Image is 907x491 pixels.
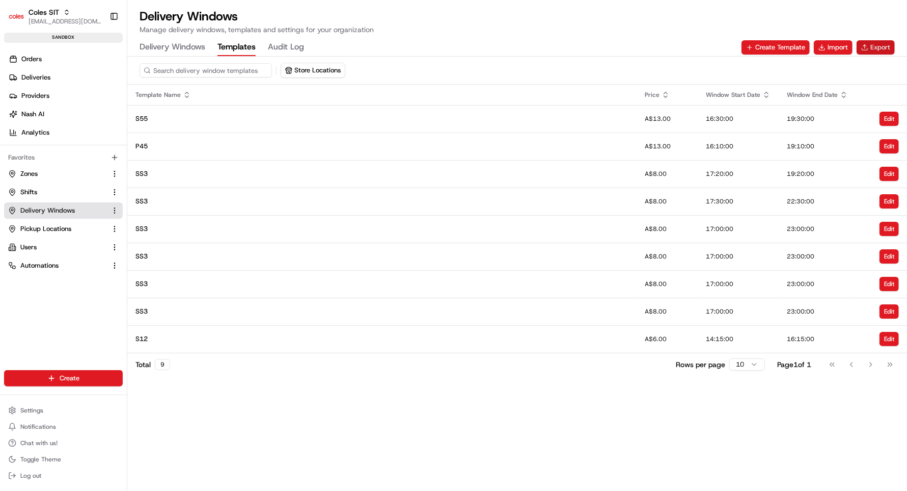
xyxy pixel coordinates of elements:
td: 17:00:00 [698,243,779,270]
button: Start new chat [173,100,185,113]
div: Page 1 of 1 [777,359,811,370]
button: Edit [879,167,899,181]
td: A$13.00 [637,133,698,160]
td: 17:20:00 [698,160,779,188]
h1: Delivery Windows [140,8,374,24]
button: Delivery Windows [140,39,205,56]
div: 9 [155,359,170,370]
td: 14:15:00 [698,325,779,353]
div: We're available if you need us! [35,108,129,116]
button: Audit Log [268,39,304,56]
div: 💻 [86,149,94,157]
div: Template Name [135,91,628,99]
div: Total [135,359,170,370]
button: Log out [4,469,123,483]
button: Pickup Locations [4,221,123,237]
span: Create [60,374,79,383]
a: Deliveries [4,69,127,86]
a: Providers [4,88,127,104]
a: Zones [8,169,106,178]
span: Pylon [101,173,123,180]
td: 17:00:00 [698,270,779,298]
button: Settings [4,403,123,418]
span: SS3 [135,224,148,234]
td: 19:30:00 [779,105,856,133]
span: Toggle Theme [20,455,61,463]
button: Store Locations [281,63,345,77]
td: 16:15:00 [779,325,856,353]
td: 19:10:00 [779,133,856,160]
a: Delivery Windows [8,206,106,215]
span: Log out [20,472,41,480]
span: Shifts [20,188,37,197]
a: Orders [4,51,127,67]
td: 22:30:00 [779,188,856,215]
a: Users [8,243,106,252]
td: 17:00:00 [698,215,779,243]
a: Powered byPylon [72,172,123,180]
a: Shifts [8,188,106,197]
button: [EMAIL_ADDRESS][DOMAIN_NAME] [29,17,101,25]
td: A$8.00 [637,270,698,298]
span: Settings [20,406,43,415]
span: SS3 [135,169,148,178]
span: Users [20,243,37,252]
div: Price [645,91,690,99]
div: Window End Date [787,91,848,99]
td: 16:10:00 [698,133,779,160]
td: A$8.00 [637,215,698,243]
div: Favorites [4,149,123,166]
span: Deliveries [21,73,50,82]
td: A$8.00 [637,160,698,188]
a: 📗Knowledge Base [6,144,82,162]
span: P45 [135,142,148,151]
button: Automations [4,257,123,274]
button: Export [857,40,895,55]
span: Automations [20,261,59,270]
a: 💻API Documentation [82,144,168,162]
button: Edit [879,249,899,264]
button: Notifications [4,420,123,434]
span: Chat with us! [20,439,58,447]
button: Edit [879,222,899,236]
button: Edit [879,332,899,346]
td: 23:00:00 [779,215,856,243]
button: Zones [4,166,123,182]
td: A$6.00 [637,325,698,353]
span: Orders [21,55,42,64]
div: 📗 [10,149,18,157]
button: Store Locations [281,63,345,78]
button: Chat with us! [4,436,123,450]
p: Rows per page [676,359,725,370]
td: 23:00:00 [779,270,856,298]
span: Analytics [21,128,49,137]
td: 19:20:00 [779,160,856,188]
p: Manage delivery windows, templates and settings for your organization [140,24,374,35]
button: Delivery Windows [4,202,123,219]
button: Toggle Theme [4,452,123,467]
div: Start new chat [35,97,167,108]
button: Edit [879,112,899,126]
td: 17:00:00 [698,298,779,325]
button: Edit [879,194,899,209]
span: SS3 [135,197,148,206]
span: S55 [135,114,148,123]
button: Import [814,40,853,55]
div: sandbox [4,33,123,43]
img: Coles SIT [8,8,24,24]
img: Nash [10,10,31,31]
button: Edit [879,304,899,319]
span: Zones [20,169,38,178]
button: Templates [217,39,256,56]
td: 23:00:00 [779,298,856,325]
button: Users [4,239,123,255]
td: A$8.00 [637,298,698,325]
input: Search delivery window templates [140,63,272,77]
button: Create [4,370,123,386]
td: 17:30:00 [698,188,779,215]
span: S12 [135,334,148,344]
a: Pickup Locations [8,224,106,234]
button: Edit [879,139,899,153]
